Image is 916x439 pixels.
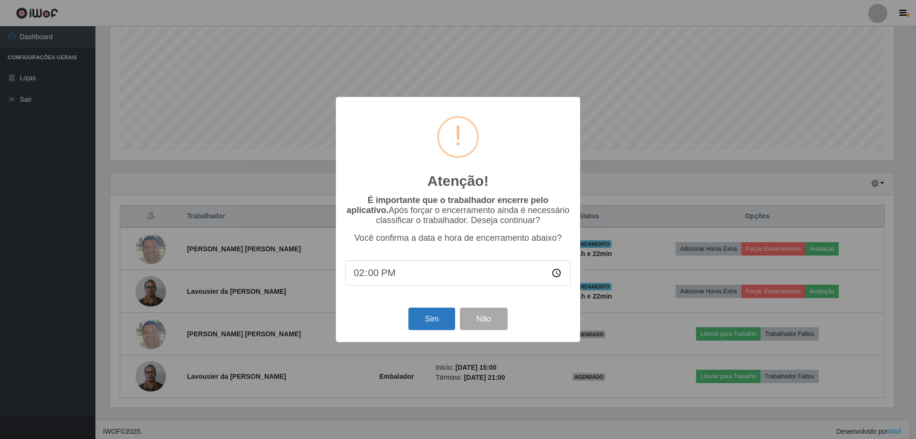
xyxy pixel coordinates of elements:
h2: Atenção! [427,172,489,190]
button: Não [460,308,507,330]
p: Você confirma a data e hora de encerramento abaixo? [345,233,571,243]
button: Sim [408,308,455,330]
b: É importante que o trabalhador encerre pelo aplicativo. [346,195,548,215]
p: Após forçar o encerramento ainda é necessário classificar o trabalhador. Deseja continuar? [345,195,571,225]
